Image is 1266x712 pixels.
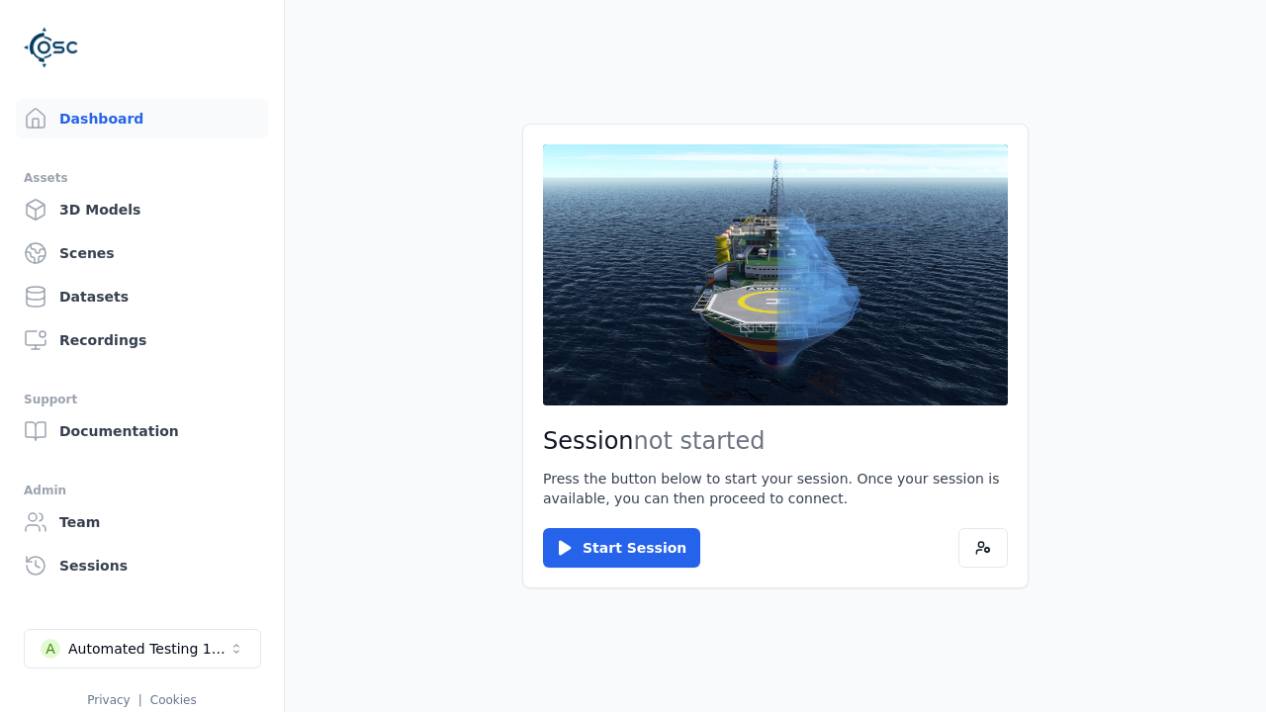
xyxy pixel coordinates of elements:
a: Documentation [16,411,268,451]
h2: Session [543,425,1008,457]
button: Start Session [543,528,700,568]
a: Sessions [16,546,268,585]
div: A [41,639,60,659]
span: | [138,693,142,707]
a: 3D Models [16,190,268,229]
span: not started [634,427,766,455]
a: Scenes [16,233,268,273]
a: Dashboard [16,99,268,138]
a: Recordings [16,320,268,360]
div: Support [24,388,260,411]
div: Admin [24,479,260,502]
a: Team [16,502,268,542]
div: Automated Testing 1 - Playwright [68,639,228,659]
button: Select a workspace [24,629,261,668]
div: Assets [24,166,260,190]
a: Cookies [150,693,197,707]
a: Datasets [16,277,268,316]
img: Logo [24,20,79,75]
p: Press the button below to start your session. Once your session is available, you can then procee... [543,469,1008,508]
a: Privacy [87,693,130,707]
